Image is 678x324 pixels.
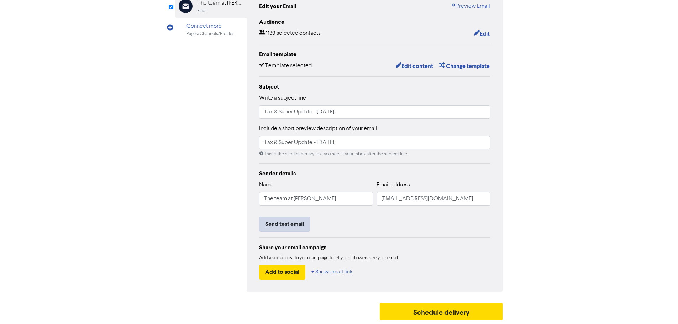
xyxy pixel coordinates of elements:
div: Connect morePages/Channels/Profiles [175,18,247,41]
label: Write a subject line [259,94,306,102]
div: Add a social post to your campaign to let your followers see your email. [259,255,490,262]
div: Edit your Email [259,2,296,11]
div: Connect more [186,22,235,31]
button: Edit content [395,62,433,71]
div: This is the short summary text you see in your inbox after the subject line. [259,151,490,158]
div: Template selected [259,62,312,71]
label: Email address [377,181,410,189]
button: + Show email link [311,265,353,280]
div: 1139 selected contacts [259,29,321,38]
a: Preview Email [451,2,490,11]
div: Subject [259,83,490,91]
div: Share your email campaign [259,243,490,252]
button: Edit [474,29,490,38]
div: Email [197,7,207,14]
div: Pages/Channels/Profiles [186,31,235,37]
div: Sender details [259,169,490,178]
label: Name [259,181,274,189]
label: Include a short preview description of your email [259,124,377,133]
div: Email template [259,50,490,59]
button: Change template [439,62,490,71]
button: Schedule delivery [380,303,503,320]
button: Add to social [259,265,305,280]
div: Audience [259,18,490,26]
button: Send test email [259,217,310,232]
